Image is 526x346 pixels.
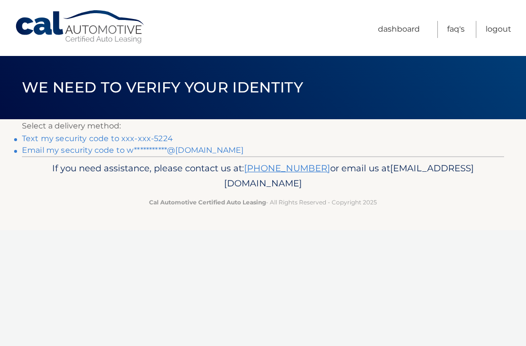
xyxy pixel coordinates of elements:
strong: Cal Automotive Certified Auto Leasing [149,199,266,206]
p: If you need assistance, please contact us at: or email us at [37,161,489,192]
a: Cal Automotive [15,10,146,44]
p: Select a delivery method: [22,119,504,133]
a: [PHONE_NUMBER] [244,163,330,174]
a: Dashboard [378,21,420,38]
span: We need to verify your identity [22,78,303,96]
p: - All Rights Reserved - Copyright 2025 [37,197,489,207]
a: Text my security code to xxx-xxx-5224 [22,134,173,143]
a: Logout [486,21,511,38]
a: FAQ's [447,21,465,38]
